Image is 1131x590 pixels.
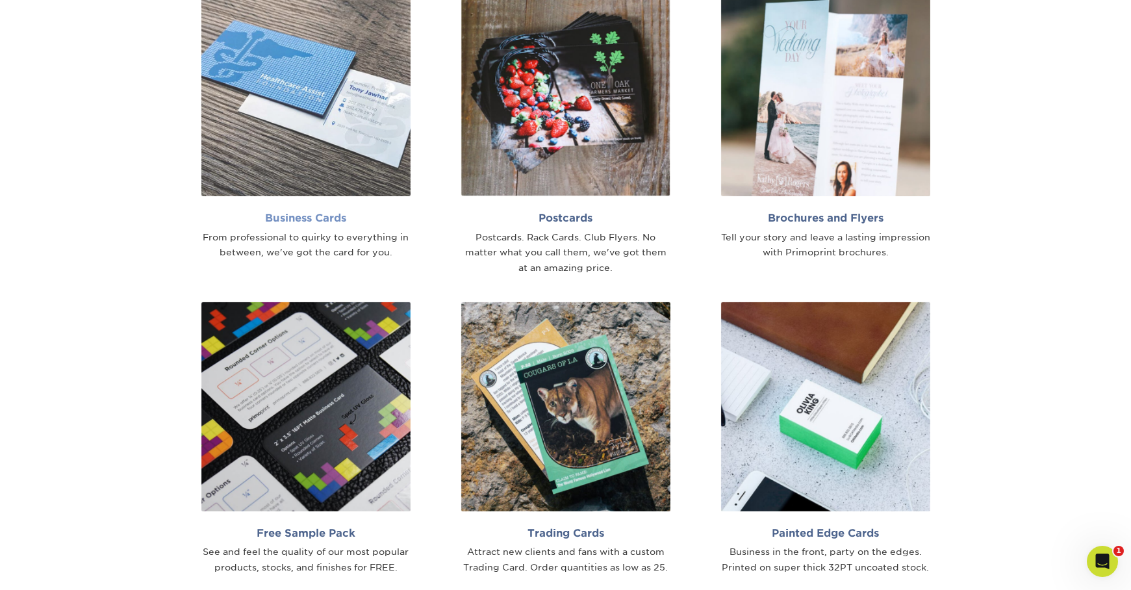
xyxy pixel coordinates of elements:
[201,545,411,576] div: See and feel the quality of our most popular products, stocks, and finishes for FREE.
[186,302,426,576] a: Free Sample Pack See and feel the quality of our most popular products, stocks, and finishes for ...
[201,302,411,511] img: Sample Pack
[446,302,686,576] a: Trading Cards Attract new clients and fans with a custom Trading Card. Order quantities as low as...
[461,302,670,511] img: Trading Cards
[721,212,930,224] h2: Brochures and Flyers
[1113,546,1124,556] span: 1
[1087,546,1118,577] iframe: Intercom live chat
[201,527,411,539] h2: Free Sample Pack
[705,302,946,576] a: Painted Edge Cards Business in the front, party on the edges. Printed on super thick 32PT uncoate...
[201,212,411,224] h2: Business Cards
[461,230,670,276] div: Postcards. Rack Cards. Club Flyers. No matter what you call them, we've got them at an amazing pr...
[461,545,670,576] div: Attract new clients and fans with a custom Trading Card. Order quantities as low as 25.
[461,527,670,539] h2: Trading Cards
[201,230,411,261] div: From professional to quirky to everything in between, we've got the card for you.
[721,527,930,539] h2: Painted Edge Cards
[721,302,930,511] img: Painted Edge Cards
[461,212,670,224] h2: Postcards
[721,545,930,576] div: Business in the front, party on the edges. Printed on super thick 32PT uncoated stock.
[721,230,930,261] div: Tell your story and leave a lasting impression with Primoprint brochures.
